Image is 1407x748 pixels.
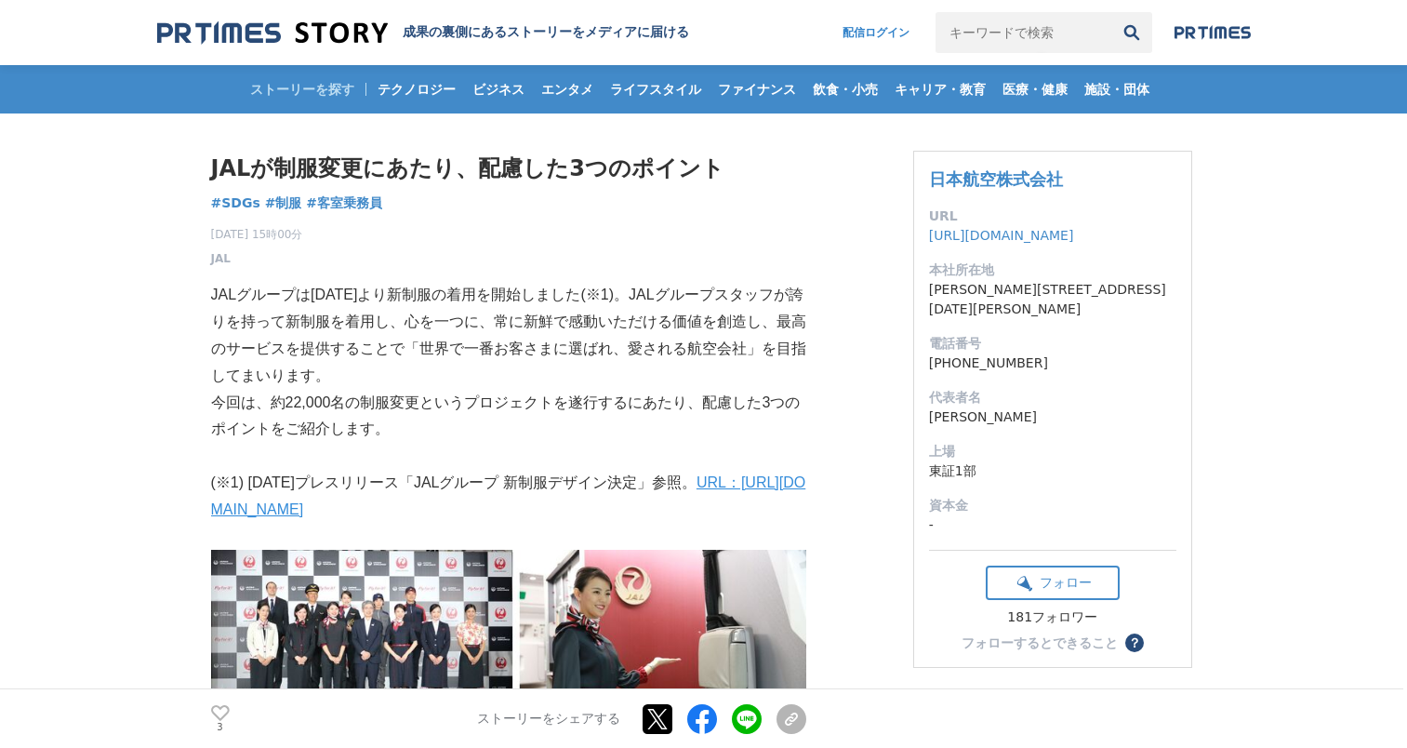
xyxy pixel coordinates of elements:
dt: URL [929,207,1176,226]
button: 検索 [1111,12,1152,53]
span: ライフスタイル [603,81,709,98]
a: #SDGs [211,194,260,213]
p: (※1) [DATE]プレスリリース「JALグループ 新制服デザイン決定」参照。 [211,470,806,524]
span: ビジネス [465,81,532,98]
dt: 本社所在地 [929,260,1176,280]
input: キーワードで検索 [936,12,1111,53]
dt: 代表者名 [929,388,1176,407]
a: キャリア・教育 [887,65,993,114]
span: 医療・健康 [995,81,1075,98]
div: フォローするとできること [962,636,1118,649]
h1: JALが制服変更にあたり、配慮した3つのポイント [211,151,806,186]
p: JALグループは[DATE]より新制服の着用を開始しました(※1)。JALグループスタッフが誇りを持って新制服を着用し、心を一つに、常に新鮮で感動いただける価値を創造し、最高のサービスを提供する... [211,282,806,389]
p: 3 [211,723,230,732]
span: 飲食・小売 [805,81,885,98]
span: キャリア・教育 [887,81,993,98]
a: 配信ログイン [824,12,928,53]
a: #客室乗務員 [306,194,382,213]
a: エンタメ [534,65,601,114]
dt: 資本金 [929,496,1176,515]
dd: [PERSON_NAME][STREET_ADDRESS][DATE][PERSON_NAME] [929,280,1176,319]
img: 成果の裏側にあるストーリーをメディアに届ける [157,20,388,46]
button: フォロー [986,566,1120,600]
span: 施設・団体 [1077,81,1157,98]
img: thumbnail_e8cad270-968f-11ea-a258-a35e48b16354.jpg [211,550,806,741]
span: [DATE] 15時00分 [211,226,303,243]
span: ？ [1128,636,1141,649]
dd: [PHONE_NUMBER] [929,354,1176,373]
dt: 上場 [929,442,1176,461]
a: JAL [211,250,231,267]
a: 日本航空株式会社 [929,169,1063,189]
a: 医療・健康 [995,65,1075,114]
div: 181フォロワー [986,609,1120,626]
dd: 東証1部 [929,461,1176,481]
p: ストーリーをシェアする [477,711,620,728]
dt: 電話番号 [929,334,1176,354]
a: #制服 [265,194,302,213]
button: ？ [1125,634,1144,652]
p: 今回は、約22,000名の制服変更というプロジェクトを遂行するにあたり、配慮した3つのポイントをご紹介します。 [211,390,806,444]
a: ファイナンス [710,65,803,114]
img: prtimes [1175,25,1251,40]
span: テクノロジー [370,81,463,98]
a: URL：[URL][DOMAIN_NAME] [211,474,806,517]
span: #SDGs [211,194,260,211]
a: 施設・団体 [1077,65,1157,114]
dd: [PERSON_NAME] [929,407,1176,427]
a: [URL][DOMAIN_NAME] [929,228,1074,243]
a: ライフスタイル [603,65,709,114]
a: テクノロジー [370,65,463,114]
span: #客室乗務員 [306,194,382,211]
span: エンタメ [534,81,601,98]
dd: - [929,515,1176,535]
span: ファイナンス [710,81,803,98]
a: 成果の裏側にあるストーリーをメディアに届ける 成果の裏側にあるストーリーをメディアに届ける [157,20,689,46]
a: 飲食・小売 [805,65,885,114]
span: #制服 [265,194,302,211]
h2: 成果の裏側にあるストーリーをメディアに届ける [403,24,689,41]
a: ビジネス [465,65,532,114]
